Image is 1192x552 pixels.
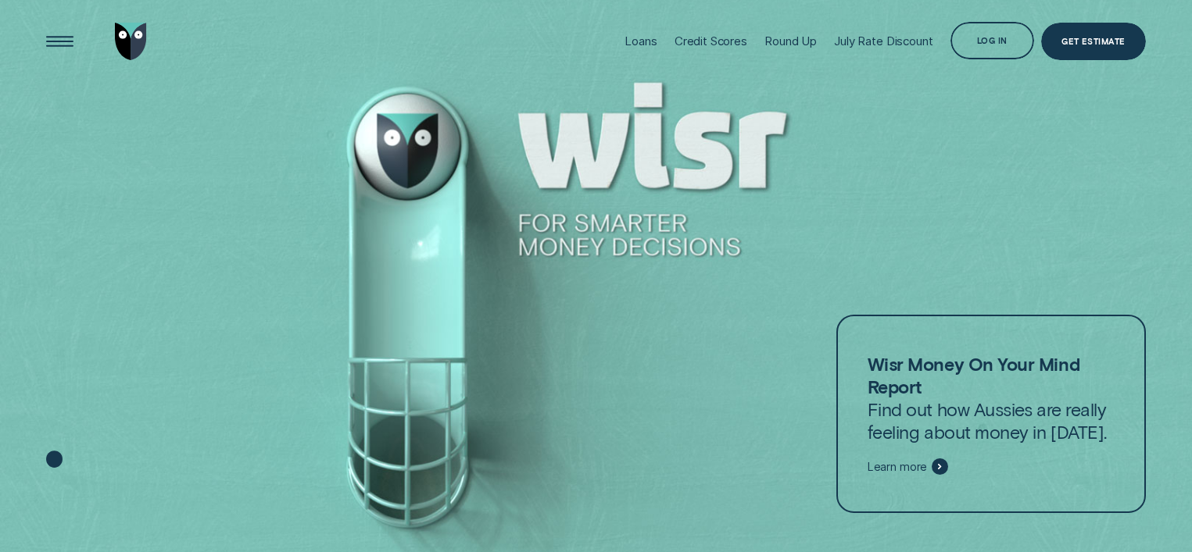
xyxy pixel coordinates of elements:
a: Wisr Money On Your Mind ReportFind out how Aussies are really feeling about money in [DATE].Learn... [836,315,1147,514]
div: Loans [625,34,657,48]
div: July Rate Discount [834,34,932,48]
div: Round Up [764,34,817,48]
a: Get Estimate [1041,23,1147,60]
img: Wisr [115,23,146,60]
span: Learn more [868,460,928,474]
p: Find out how Aussies are really feeling about money in [DATE]. [868,353,1115,443]
strong: Wisr Money On Your Mind Report [868,353,1079,397]
button: Log in [950,22,1034,59]
div: Credit Scores [675,34,747,48]
button: Open Menu [41,23,79,60]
